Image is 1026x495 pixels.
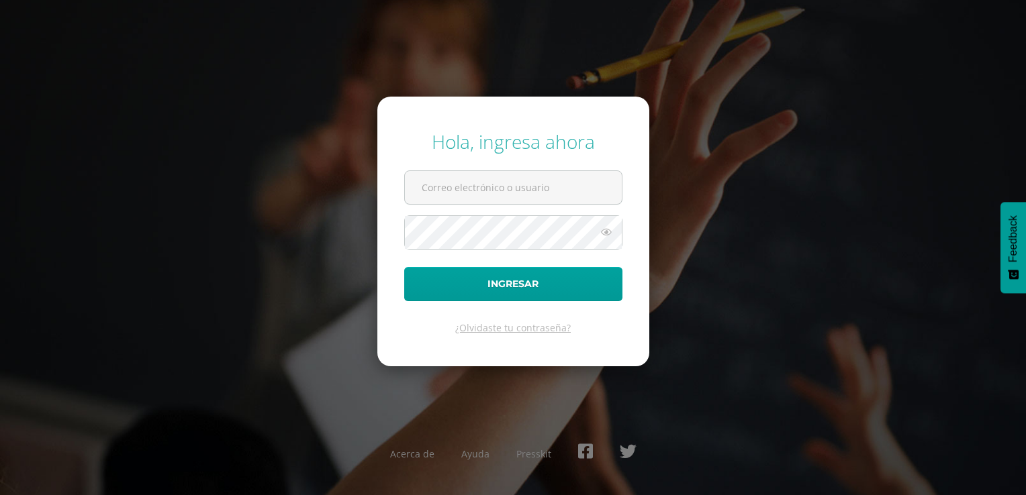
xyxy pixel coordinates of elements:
[390,447,434,460] a: Acerca de
[516,447,551,460] a: Presskit
[405,171,622,204] input: Correo electrónico o usuario
[1007,215,1019,262] span: Feedback
[1000,202,1026,293] button: Feedback - Mostrar encuesta
[404,129,622,154] div: Hola, ingresa ahora
[404,267,622,301] button: Ingresar
[455,321,571,334] a: ¿Olvidaste tu contraseña?
[461,447,489,460] a: Ayuda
